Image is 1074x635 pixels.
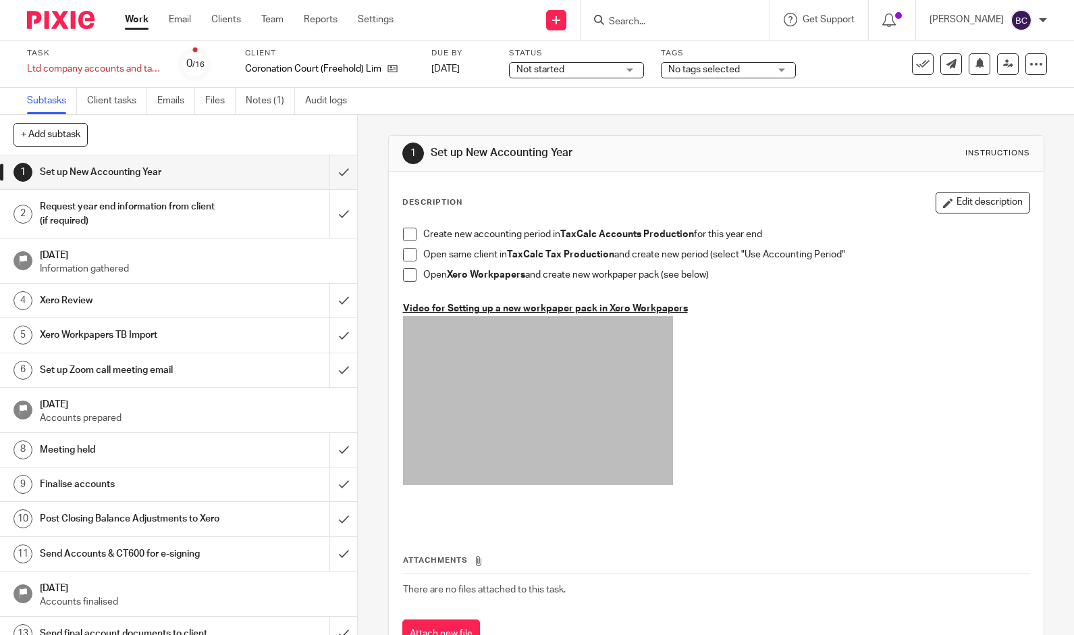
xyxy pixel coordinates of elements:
[936,192,1030,213] button: Edit description
[157,88,195,114] a: Emails
[431,146,745,160] h1: Set up New Accounting Year
[965,148,1030,159] div: Instructions
[402,143,424,164] div: 1
[403,585,566,594] span: There are no files attached to this task.
[423,248,1029,261] p: Open same client in and create new period (select "Use Accounting Period"
[40,474,224,494] h1: Finalise accounts
[516,65,564,74] span: Not started
[14,475,32,494] div: 9
[40,162,224,182] h1: Set up New Accounting Year
[14,163,32,182] div: 1
[661,48,796,59] label: Tags
[245,62,381,76] p: Coronation Court (Freehold) Limited
[40,595,344,609] p: Accounts finalised
[261,13,284,26] a: Team
[447,270,525,280] strong: Xero Workpapers
[14,123,88,146] button: + Add subtask
[27,11,95,29] img: Pixie
[14,291,32,310] div: 4
[402,197,462,208] p: Description
[40,245,344,262] h1: [DATE]
[358,13,394,26] a: Settings
[608,16,729,28] input: Search
[40,509,224,529] h1: Post Closing Balance Adjustments to Xero
[560,230,694,239] strong: TaxCalc Accounts Production
[246,88,295,114] a: Notes (1)
[431,64,460,74] span: [DATE]
[423,268,1029,282] p: Open and create new workpaper pack (see below)
[668,65,740,74] span: No tags selected
[169,13,191,26] a: Email
[27,62,162,76] div: Ltd company accounts and tax return
[40,440,224,460] h1: Meeting held
[930,13,1004,26] p: [PERSON_NAME]
[14,326,32,345] div: 5
[304,13,338,26] a: Reports
[245,48,414,59] label: Client
[40,411,344,425] p: Accounts prepared
[40,578,344,595] h1: [DATE]
[803,15,855,24] span: Get Support
[40,262,344,276] p: Information gathered
[14,440,32,459] div: 8
[14,205,32,224] div: 2
[27,48,162,59] label: Task
[27,88,77,114] a: Subtasks
[14,544,32,563] div: 11
[507,250,614,259] strong: TaxCalc Tax Production
[431,48,492,59] label: Due by
[40,290,224,311] h1: Xero Review
[40,395,344,411] h1: [DATE]
[14,361,32,380] div: 6
[40,325,224,345] h1: Xero Workpapers TB Import
[1011,9,1032,31] img: svg%3E
[40,360,224,380] h1: Set up Zoom call meeting email
[40,544,224,564] h1: Send Accounts & CT600 for e-signing
[205,88,236,114] a: Files
[87,88,147,114] a: Client tasks
[14,509,32,528] div: 10
[211,13,241,26] a: Clients
[305,88,357,114] a: Audit logs
[509,48,644,59] label: Status
[40,197,224,231] h1: Request year end information from client (if required)
[403,557,468,564] span: Attachments
[186,56,205,72] div: 0
[125,13,149,26] a: Work
[423,228,1029,241] p: Create new accounting period in for this year end
[403,304,688,313] u: Video for Setting up a new workpaper pack in Xero Workpapers
[192,61,205,68] small: /16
